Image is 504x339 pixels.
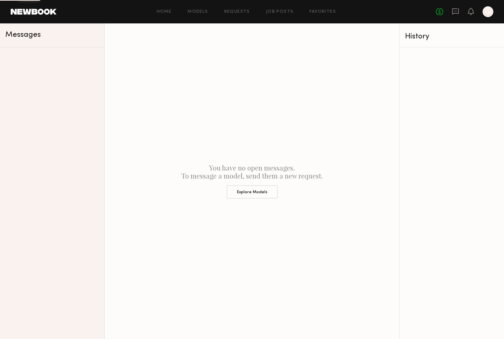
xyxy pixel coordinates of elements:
[227,185,278,199] button: Explore Models
[405,33,499,40] div: History
[187,10,208,14] a: Models
[110,180,394,199] a: Explore Models
[224,10,250,14] a: Requests
[105,23,399,339] div: You have no open messages. To message a model, send them a new request.
[5,31,41,39] span: Messages
[483,6,493,17] a: G
[266,10,294,14] a: Job Posts
[309,10,336,14] a: Favorites
[157,10,172,14] a: Home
